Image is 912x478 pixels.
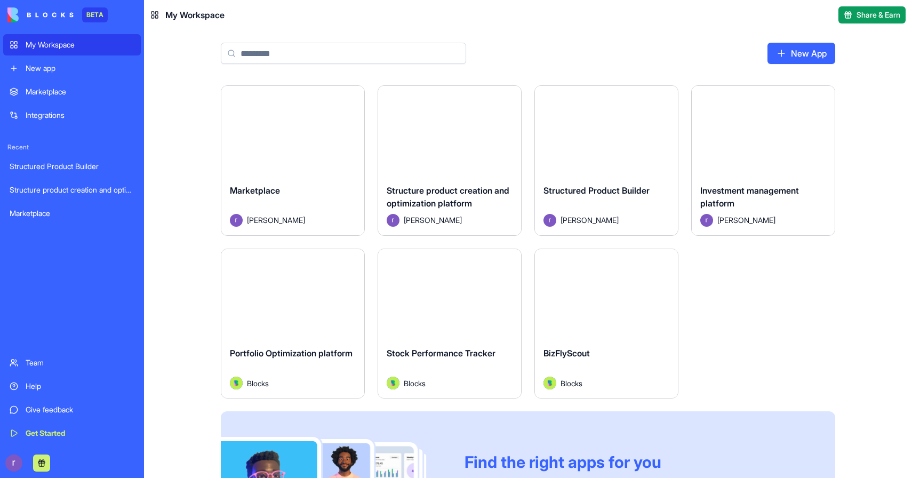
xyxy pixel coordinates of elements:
div: Get Started [26,428,134,439]
span: Structured Product Builder [543,185,650,196]
span: BizFlyScout [543,348,590,359]
span: Stock Performance Tracker [387,348,495,359]
div: Help [26,381,134,392]
div: BETA [82,7,108,22]
span: Share & Earn [857,10,900,20]
a: Portfolio Optimization platformAvatarBlocks [221,249,365,399]
div: Integrations [26,110,134,121]
a: Structure product creation and optimization platform [3,179,141,201]
span: My Workspace [165,9,225,21]
a: Help [3,376,141,397]
div: Structure product creation and optimization platform [10,185,134,195]
span: Blocks [561,378,582,389]
a: Get Started [3,423,141,444]
div: My Workspace [26,39,134,50]
span: [PERSON_NAME] [404,214,462,226]
span: Blocks [404,378,426,389]
a: New app [3,58,141,79]
span: Blocks [247,378,269,389]
div: New app [26,63,134,74]
div: Give feedback [26,404,134,415]
a: MarketplaceAvatar[PERSON_NAME] [221,85,365,236]
div: Marketplace [26,86,134,97]
img: Avatar [700,214,713,227]
img: Avatar [543,377,556,389]
span: Recent [3,143,141,152]
a: BETA [7,7,108,22]
img: logo [7,7,74,22]
img: Avatar [230,377,243,389]
a: Integrations [3,105,141,126]
span: Portfolio Optimization platform [230,348,353,359]
img: Avatar [230,214,243,227]
img: Avatar [387,377,399,389]
span: [PERSON_NAME] [247,214,305,226]
button: Share & Earn [838,6,906,23]
a: Marketplace [3,81,141,102]
img: Avatar [543,214,556,227]
a: Structured Product BuilderAvatar[PERSON_NAME] [534,85,678,236]
span: Marketplace [230,185,280,196]
img: Avatar [387,214,399,227]
span: Investment management platform [700,185,799,209]
span: [PERSON_NAME] [561,214,619,226]
span: [PERSON_NAME] [717,214,775,226]
div: Team [26,357,134,368]
a: Stock Performance TrackerAvatarBlocks [378,249,522,399]
span: Structure product creation and optimization platform [387,185,509,209]
a: BizFlyScoutAvatarBlocks [534,249,678,399]
img: ACg8ocK9p4COroYERF96wq_Nqbucimpd5rvzMLLyBNHYTn_bI3RzLw=s96-c [5,455,22,472]
a: Investment management platformAvatar[PERSON_NAME] [691,85,835,236]
div: Marketplace [10,208,134,219]
a: Marketplace [3,203,141,224]
a: Structured Product Builder [3,156,141,177]
a: Structure product creation and optimization platformAvatar[PERSON_NAME] [378,85,522,236]
a: My Workspace [3,34,141,55]
div: Find the right apps for you [465,452,810,472]
div: Structured Product Builder [10,161,134,172]
a: Team [3,352,141,373]
a: Give feedback [3,399,141,420]
a: New App [767,43,835,64]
